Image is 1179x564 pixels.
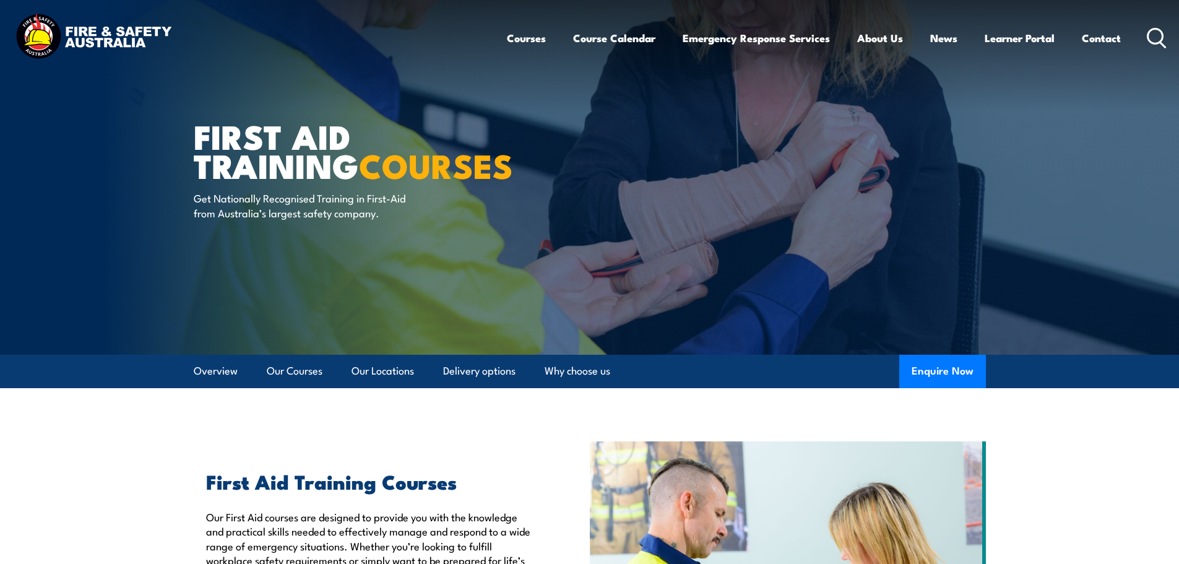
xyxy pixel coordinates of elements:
[194,191,420,220] p: Get Nationally Recognised Training in First-Aid from Australia’s largest safety company.
[507,22,546,54] a: Courses
[194,355,238,388] a: Overview
[545,355,610,388] a: Why choose us
[985,22,1055,54] a: Learner Portal
[1082,22,1121,54] a: Contact
[352,355,414,388] a: Our Locations
[443,355,516,388] a: Delivery options
[359,139,513,190] strong: COURSES
[206,472,533,490] h2: First Aid Training Courses
[857,22,903,54] a: About Us
[683,22,830,54] a: Emergency Response Services
[573,22,655,54] a: Course Calendar
[899,355,986,388] button: Enquire Now
[930,22,957,54] a: News
[194,121,499,179] h1: First Aid Training
[267,355,322,388] a: Our Courses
